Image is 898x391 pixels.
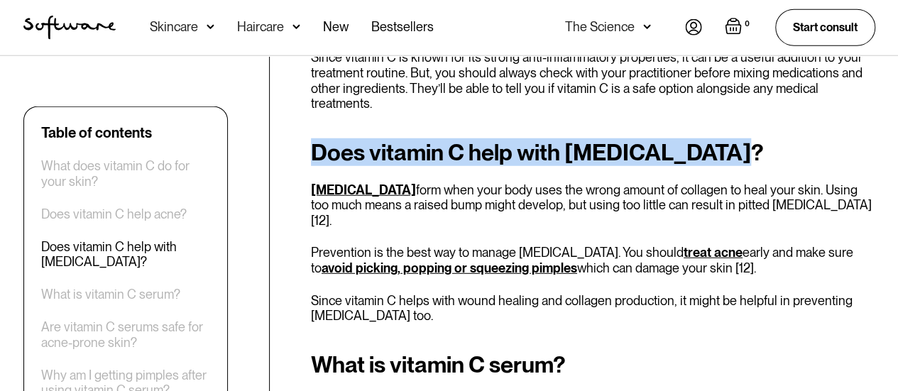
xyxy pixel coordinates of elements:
a: treat acne [684,245,743,260]
img: arrow down [643,20,651,34]
a: What is vitamin C serum? [41,287,180,302]
a: [MEDICAL_DATA] [311,182,416,197]
a: Does vitamin C help with [MEDICAL_DATA]? [41,239,210,270]
div: 0 [742,18,752,31]
a: Open empty cart [725,18,752,38]
img: Software Logo [23,16,116,40]
a: Start consult [775,9,875,45]
p: Since vitamin C is known for its strong anti-inflammatory properties, it can be a useful addition... [311,50,875,111]
a: Does vitamin C help acne? [41,206,187,222]
div: Haircare [237,20,284,34]
img: arrow down [292,20,300,34]
img: arrow down [207,20,214,34]
div: Skincare [150,20,198,34]
p: Since vitamin C helps with wound healing and collagen production, it might be helpful in preventi... [311,293,875,324]
a: home [23,16,116,40]
h2: Does vitamin C help with [MEDICAL_DATA]? [311,140,875,165]
p: form when your body uses the wrong amount of collagen to heal your skin. Using too much means a r... [311,182,875,228]
div: The Science [565,20,635,34]
a: What does vitamin C do for your skin? [41,158,210,189]
a: Are vitamin C serums safe for acne-prone skin? [41,319,210,350]
div: Table of contents [41,124,152,141]
h2: What is vitamin C serum? [311,352,875,378]
p: Prevention is the best way to manage [MEDICAL_DATA]. You should early and make sure to which can ... [311,245,875,275]
a: avoid picking, popping or squeezing pimples [322,260,577,275]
